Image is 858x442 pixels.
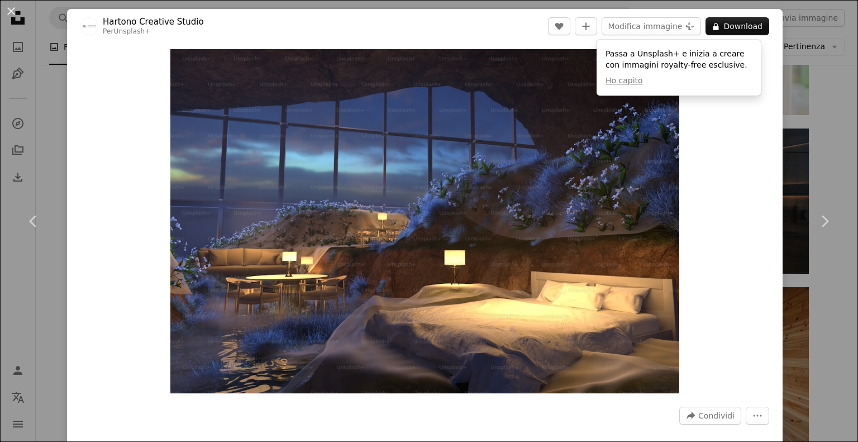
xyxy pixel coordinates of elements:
[80,17,98,35] img: Vai al profilo di Hartono Creative Studio
[575,17,597,35] button: Aggiungi alla Collezione
[170,49,680,393] img: Una camera da letto con una grande finestra che si affaccia sull'acqua
[597,40,761,96] div: Passa a Unsplash+ e inizia a creare con immagini royalty-free esclusive.
[698,407,735,424] span: Condividi
[548,17,570,35] button: Mi piace
[679,407,741,425] button: Condividi questa immagine
[103,27,204,36] div: Per
[791,168,858,275] a: Avanti
[746,407,769,425] button: Altre azioni
[114,27,151,35] a: Unsplash+
[602,17,701,35] button: Modifica immagine
[606,75,643,87] button: Ho capito
[103,16,204,27] a: Hartono Creative Studio
[170,49,680,393] button: Ingrandisci questa immagine
[706,17,769,35] button: Download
